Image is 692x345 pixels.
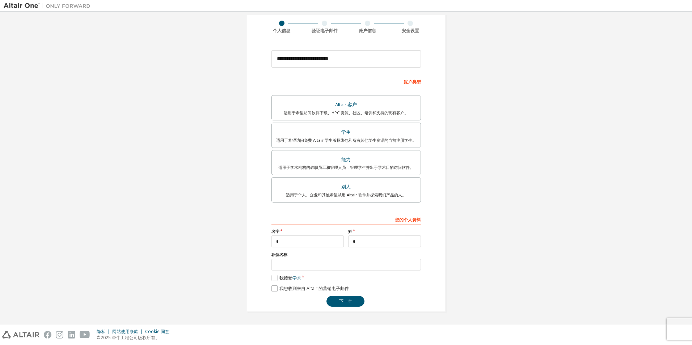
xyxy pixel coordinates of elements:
img: linkedin.svg [68,331,75,338]
button: 下一个 [326,296,364,307]
div: 适用于个人、企业和其他希望试用 Altair 软件并探索我们产品的人。 [276,192,416,198]
label: 职位名称 [271,252,421,257]
div: 适用于希望访问软件下载、HPC 资源、社区、培训和支持的现有客户。 [276,110,416,116]
p: © [97,335,174,341]
img: youtube.svg [80,331,90,338]
label: 我想收到来自 Altair 的营销电子邮件 [271,285,349,291]
div: 账户类型 [271,76,421,87]
img: 牵牛星一号 [4,2,94,9]
label: 名字 [271,229,344,234]
div: 隐私 [97,329,112,335]
div: 安全设置 [389,28,432,34]
a: 学术 [292,275,301,281]
div: 验证电子邮件 [303,28,346,34]
div: Cookie 同意 [145,329,174,335]
label: 姓 [348,229,421,234]
div: 您的个人资料 [271,213,421,225]
div: 个人信息 [260,28,303,34]
img: facebook.svg [44,331,51,338]
font: 2025 牵牛工程公司版权所有。 [101,335,160,341]
div: 账户信息 [346,28,389,34]
div: 学生 [276,127,416,137]
div: 适用于希望访问免费 Altair 学生版捆绑包和所有其他学生资源的当前注册学生。 [276,137,416,143]
label: 我接受 [271,275,301,281]
div: Altair 客户 [276,100,416,110]
img: altair_logo.svg [2,331,39,338]
img: instagram.svg [56,331,63,338]
div: 网站使用条款 [112,329,145,335]
div: 别人 [276,182,416,192]
div: 能力 [276,155,416,165]
div: 适用于学术机构的教职员工和管理人员，管理学生并出于学术目的访问软件。 [276,165,416,170]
